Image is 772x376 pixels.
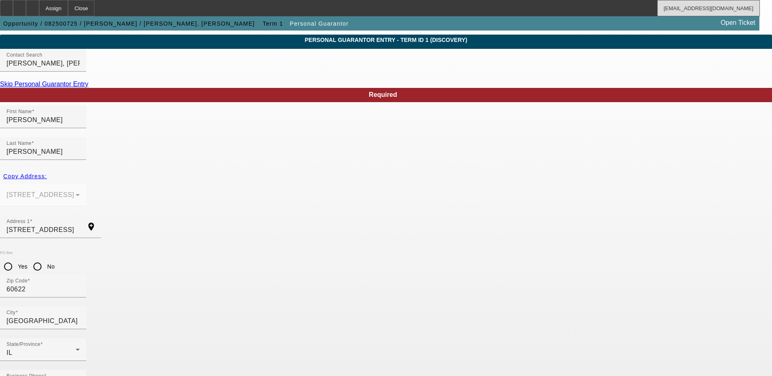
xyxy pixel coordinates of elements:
mat-label: Address 1 [7,219,30,224]
span: Personal Guarantor Entry - Term ID 1 (Discovery) [6,37,766,43]
label: Yes [16,262,28,271]
mat-label: Last Name [7,141,31,146]
span: Copy Address: [3,173,47,179]
mat-label: City [7,310,15,315]
mat-label: State/Province [7,342,40,347]
input: Contact Search [7,59,80,68]
span: Opportunity / 082500725 / [PERSON_NAME] / [PERSON_NAME], [PERSON_NAME] [3,20,255,27]
mat-icon: add_location [81,222,101,232]
mat-label: Contact Search [7,52,42,58]
label: No [46,262,55,271]
span: Required [369,91,397,98]
a: Open Ticket [717,16,759,30]
span: IL [7,349,12,356]
button: Term 1 [260,16,286,31]
span: Personal Guarantor [290,20,349,27]
span: Term 1 [262,20,283,27]
mat-label: Zip Code [7,278,28,284]
mat-label: First Name [7,109,32,114]
button: Personal Guarantor [288,16,351,31]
